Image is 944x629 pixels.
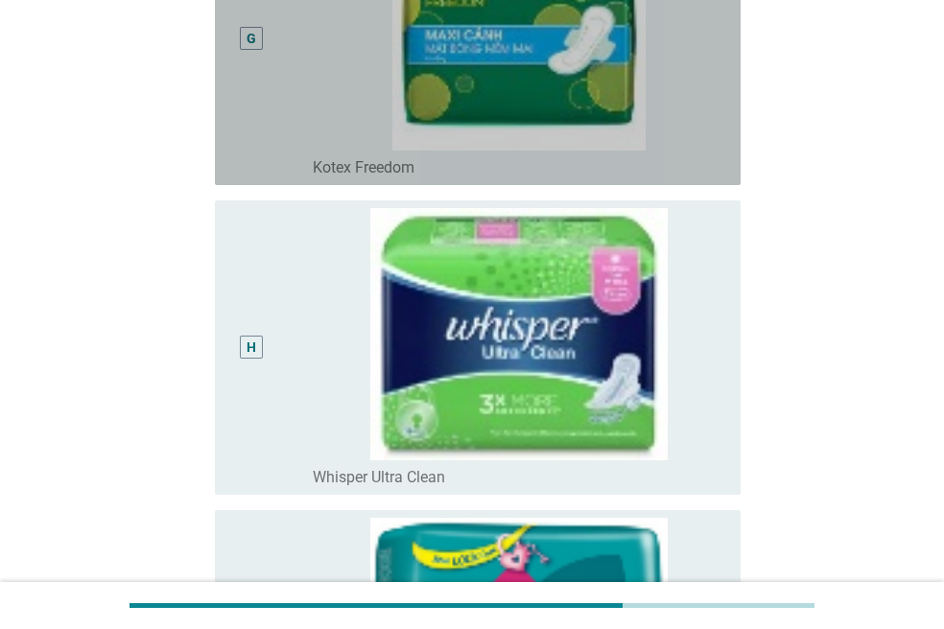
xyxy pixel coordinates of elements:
label: Whisper Ultra Clean [313,468,445,487]
div: H [247,338,256,358]
img: 0a6b2d4e-5902-42ca-81e5-711d3e8bc4e4-image47.jpeg [313,208,725,459]
label: Kotex Freedom [313,158,414,177]
div: G [247,29,256,49]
